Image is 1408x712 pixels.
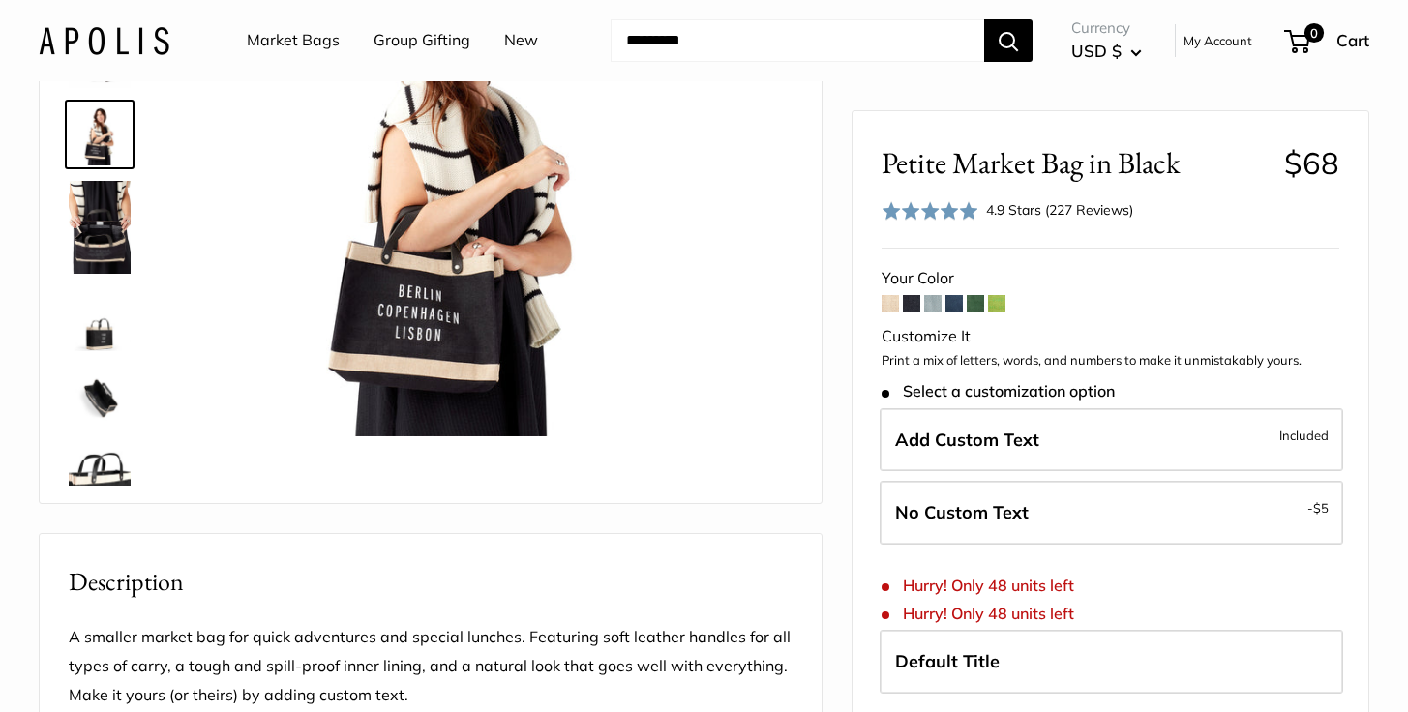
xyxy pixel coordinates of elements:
[1071,36,1142,67] button: USD $
[882,351,1339,371] p: Print a mix of letters, words, and numbers to make it unmistakably yours.
[39,26,169,54] img: Apolis
[895,501,1029,523] span: No Custom Text
[882,577,1074,595] span: Hurry! Only 48 units left
[65,100,135,169] a: Petite Market Bag in Black
[69,444,131,506] img: description_Super soft leather handles.
[1279,423,1329,446] span: Included
[1313,500,1329,516] span: $5
[882,382,1115,400] span: Select a customization option
[65,285,135,355] a: Petite Market Bag in Black
[882,196,1133,224] div: 4.9 Stars (227 Reviews)
[69,563,793,601] h2: Description
[882,145,1270,181] span: Petite Market Bag in Black
[1071,15,1142,42] span: Currency
[1304,23,1324,43] span: 0
[1336,30,1369,50] span: Cart
[1071,41,1122,61] span: USD $
[1307,496,1329,519] span: -
[69,181,131,274] img: Petite Market Bag in Black
[1284,144,1339,182] span: $68
[69,623,793,710] p: A smaller market bag for quick adventures and special lunches. Featuring soft leather handles for...
[65,363,135,432] a: description_Spacious inner area with room for everything.
[69,104,131,165] img: Petite Market Bag in Black
[504,26,538,55] a: New
[611,19,984,62] input: Search...
[882,605,1074,623] span: Hurry! Only 48 units left
[65,440,135,510] a: description_Super soft leather handles.
[984,19,1033,62] button: Search
[882,264,1339,293] div: Your Color
[986,199,1133,221] div: 4.9 Stars (227 Reviews)
[65,177,135,278] a: Petite Market Bag in Black
[880,630,1343,694] label: Default Title
[895,650,1000,672] span: Default Title
[1183,29,1252,52] a: My Account
[882,322,1339,351] div: Customize It
[880,407,1343,471] label: Add Custom Text
[374,26,470,55] a: Group Gifting
[247,26,340,55] a: Market Bags
[880,481,1343,545] label: Leave Blank
[69,367,131,429] img: description_Spacious inner area with room for everything.
[895,428,1039,450] span: Add Custom Text
[69,289,131,351] img: Petite Market Bag in Black
[1286,25,1369,56] a: 0 Cart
